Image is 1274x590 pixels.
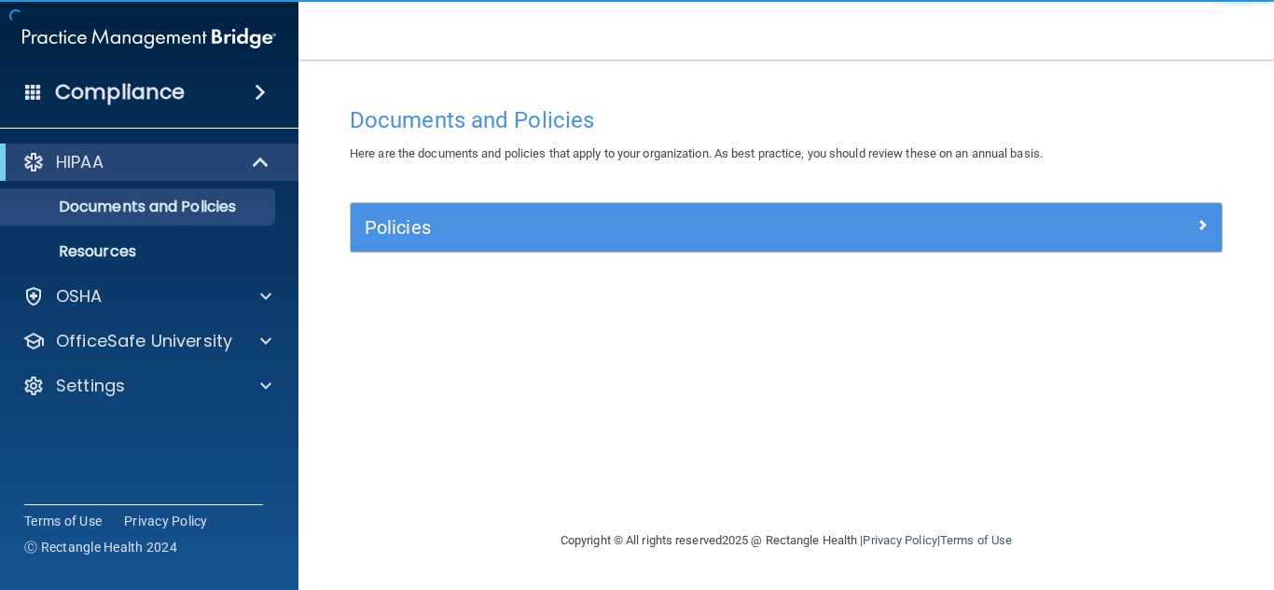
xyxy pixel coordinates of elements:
[56,330,232,352] p: OfficeSafe University
[22,375,271,397] a: Settings
[24,512,102,530] a: Terms of Use
[22,330,271,352] a: OfficeSafe University
[22,151,270,173] a: HIPAA
[365,217,990,238] h5: Policies
[22,20,276,57] img: PMB logo
[56,285,103,308] p: OSHA
[365,213,1208,242] a: Policies
[124,512,208,530] a: Privacy Policy
[22,285,271,308] a: OSHA
[24,538,177,556] span: Ⓒ Rectangle Health 2024
[350,146,1043,160] span: Here are the documents and policies that apply to your organization. As best practice, you should...
[446,511,1127,570] div: Copyright © All rights reserved 2025 @ Rectangle Health | |
[350,108,1223,132] h4: Documents and Policies
[12,198,267,216] p: Documents and Policies
[863,533,936,547] a: Privacy Policy
[56,151,104,173] p: HIPAA
[12,242,267,261] p: Resources
[55,79,185,105] h4: Compliance
[940,533,1012,547] a: Terms of Use
[56,375,125,397] p: Settings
